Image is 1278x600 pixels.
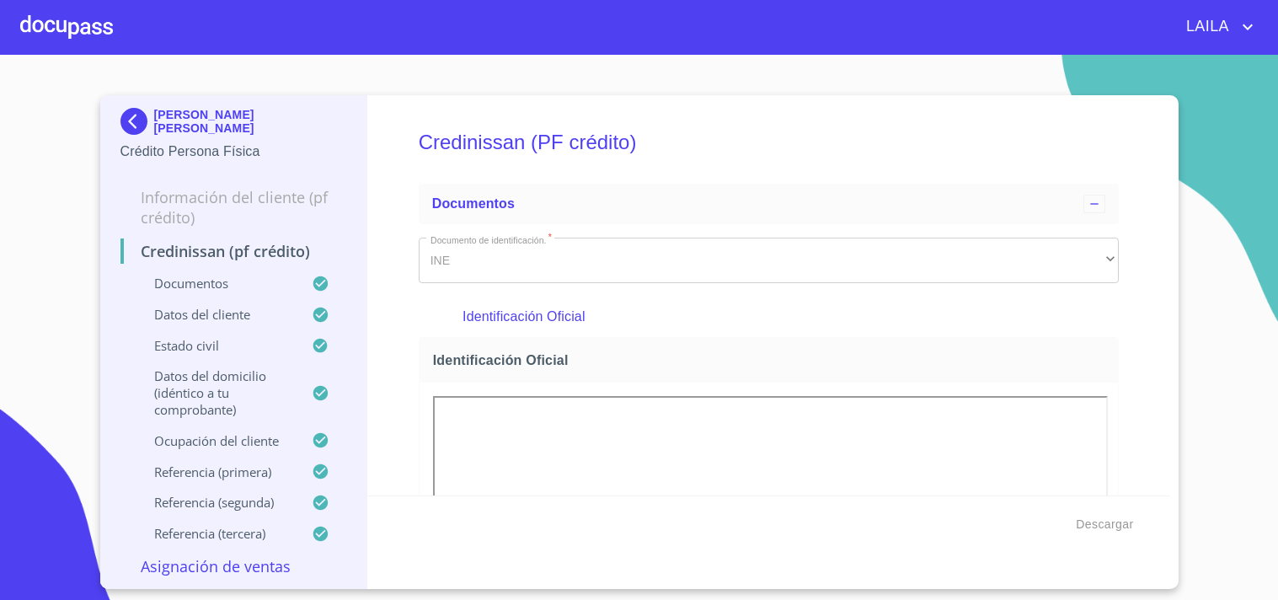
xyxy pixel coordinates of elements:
[120,367,313,418] p: Datos del domicilio (idéntico a tu comprobante)
[1069,509,1140,540] button: Descargar
[120,108,154,135] img: Docupass spot blue
[120,556,347,576] p: Asignación de Ventas
[120,306,313,323] p: Datos del cliente
[419,108,1119,177] h5: Credinissan (PF crédito)
[1076,514,1133,535] span: Descargar
[120,525,313,542] p: Referencia (tercera)
[120,187,347,228] p: Información del cliente (PF crédito)
[432,196,515,211] span: Documentos
[154,108,347,135] p: [PERSON_NAME] [PERSON_NAME]
[120,432,313,449] p: Ocupación del Cliente
[419,238,1119,283] div: INE
[419,184,1119,224] div: Documentos
[120,241,347,261] p: Credinissan (PF crédito)
[120,337,313,354] p: Estado civil
[120,108,347,142] div: [PERSON_NAME] [PERSON_NAME]
[463,307,1074,327] p: Identificación Oficial
[120,463,313,480] p: Referencia (primera)
[120,142,347,162] p: Crédito Persona Física
[1174,13,1238,40] span: LAILA
[1174,13,1258,40] button: account of current user
[120,494,313,511] p: Referencia (segunda)
[120,275,313,292] p: Documentos
[433,351,1111,369] span: Identificación Oficial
